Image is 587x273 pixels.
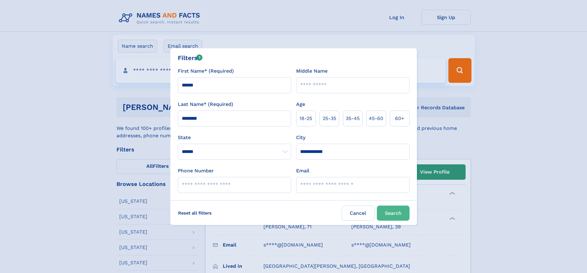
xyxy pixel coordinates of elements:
label: Age [296,101,305,108]
label: Middle Name [296,67,328,75]
label: Reset all filters [174,206,216,220]
label: Phone Number [178,167,214,175]
span: 35‑45 [346,115,360,122]
span: 60+ [395,115,404,122]
label: First Name* (Required) [178,67,234,75]
label: State [178,134,291,141]
span: 45‑60 [369,115,383,122]
button: Search [377,206,410,221]
label: Cancel [342,206,374,221]
span: 25‑35 [323,115,336,122]
label: Email [296,167,309,175]
div: Filters [178,53,203,62]
label: City [296,134,305,141]
label: Last Name* (Required) [178,101,233,108]
span: 18‑25 [300,115,312,122]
